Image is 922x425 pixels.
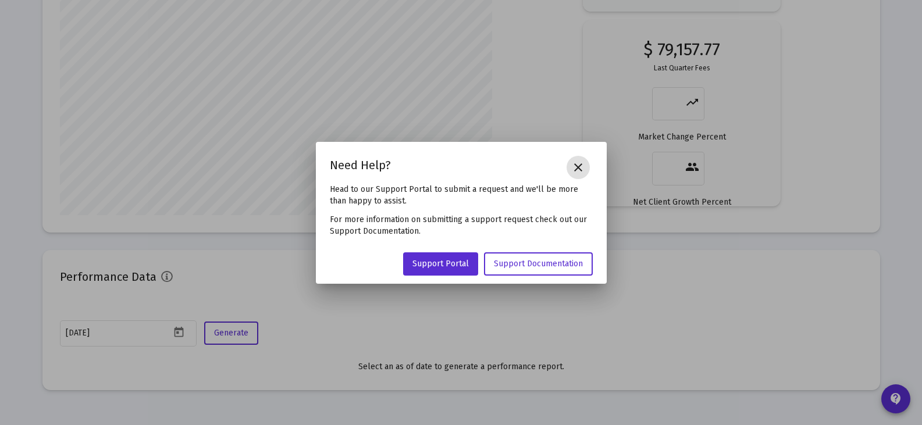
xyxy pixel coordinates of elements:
span: Support Portal [412,259,469,269]
h2: Need Help? [330,156,391,174]
p: Head to our Support Portal to submit a request and we'll be more than happy to assist. [330,184,593,207]
a: Support Portal [403,252,478,276]
p: For more information on submitting a support request check out our Support Documentation. [330,214,593,237]
mat-icon: close [571,160,585,174]
a: Support Documentation [484,252,593,276]
span: Support Documentation [494,259,583,269]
